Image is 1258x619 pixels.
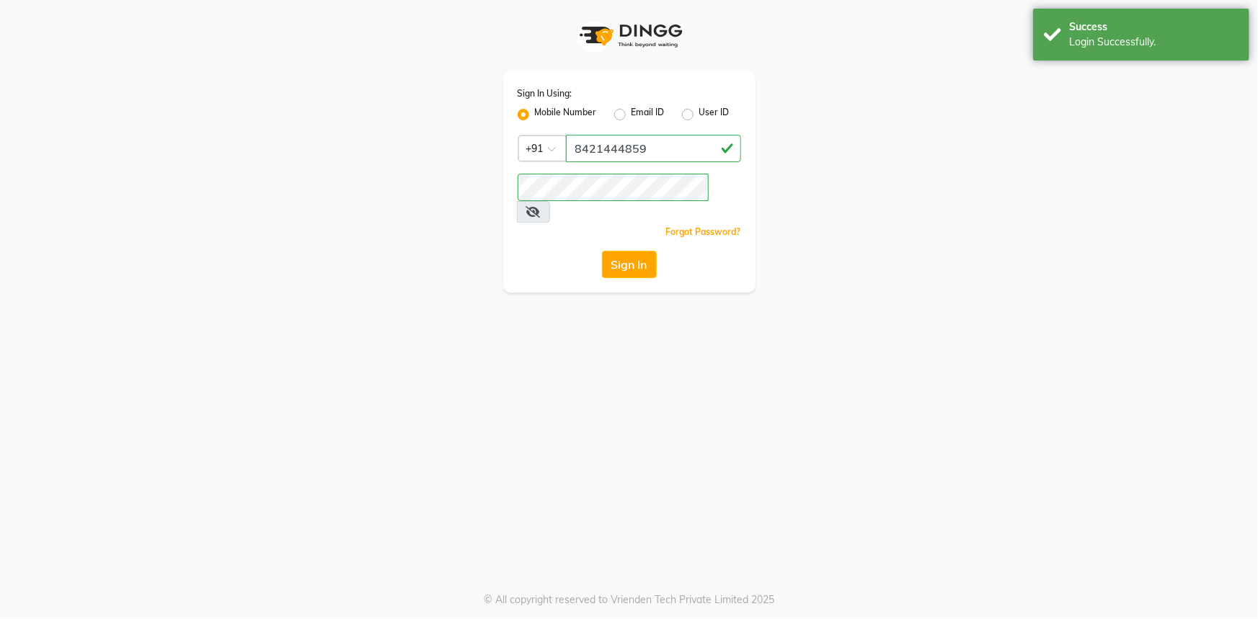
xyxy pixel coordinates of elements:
label: Mobile Number [535,106,597,123]
input: Username [518,174,709,201]
label: Sign In Using: [518,87,572,100]
div: Success [1069,19,1239,35]
button: Sign In [602,251,657,278]
input: Username [566,135,741,162]
img: logo1.svg [572,14,687,57]
a: Forgot Password? [666,226,741,237]
div: Login Successfully. [1069,35,1239,50]
label: User ID [699,106,730,123]
label: Email ID [632,106,665,123]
